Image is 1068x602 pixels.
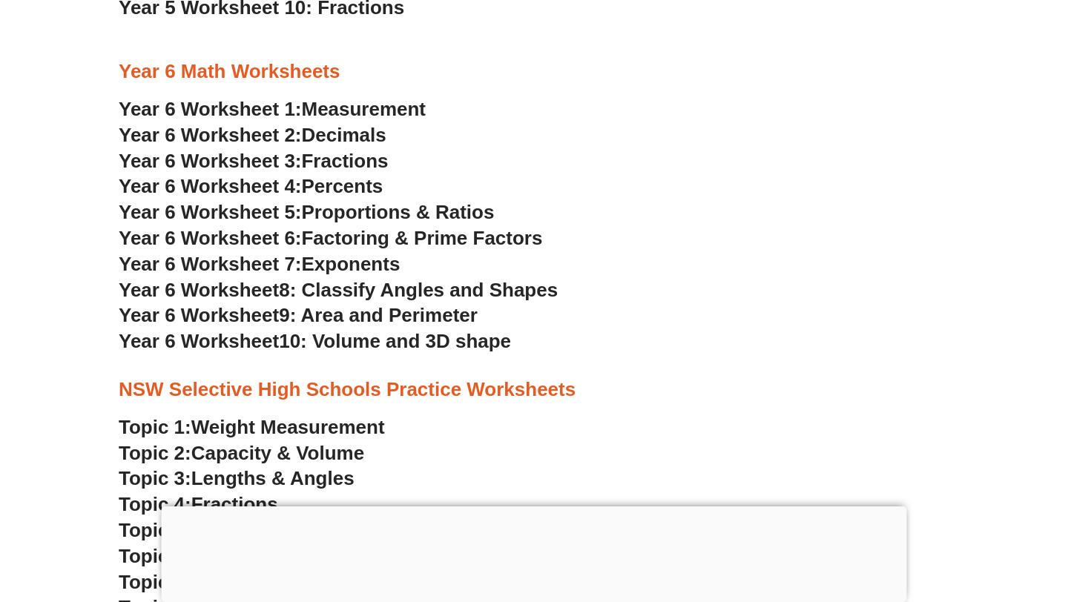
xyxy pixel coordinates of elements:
a: Topic 2:Capacity & Volume [119,442,364,464]
a: Year 6 Worksheet 2:Decimals [119,124,386,146]
span: 10: Volume and 3D shape [279,330,511,352]
span: Year 6 Worksheet [119,279,279,301]
a: Topic 7:Financial Math [119,571,325,593]
iframe: Chat Widget [814,434,1068,602]
a: Year 6 Worksheet 4:Percents [119,175,383,197]
span: Percents [302,175,383,197]
span: Lengths & Angles [191,467,355,489]
a: Year 6 Worksheet10: Volume and 3D shape [119,330,511,352]
a: Year 6 Worksheet 7:Exponents [119,253,400,275]
span: Topic 1: [119,416,191,438]
span: Fractions [191,493,278,515]
a: Topic 1:Weight Measurement [119,416,385,438]
span: Exponents [302,253,400,275]
a: Year 6 Worksheet 5:Proportions & Ratios [119,201,494,223]
span: Year 6 Worksheet 1: [119,98,302,120]
span: Topic 5: [119,519,191,541]
span: Topic 7: [119,571,191,593]
a: Year 6 Worksheet 1:Measurement [119,98,426,120]
a: Topic 5:Probability [119,519,291,541]
span: Topic 2: [119,442,191,464]
span: Year 6 Worksheet [119,330,279,352]
span: Topic 6: [119,545,191,567]
span: Year 6 Worksheet 6: [119,227,302,249]
a: Year 6 Worksheet9: Area and Perimeter [119,304,478,326]
h3: Year 6 Math Worksheets [119,59,949,85]
span: Year 6 Worksheet 4: [119,175,302,197]
h3: NSW Selective High Schools Practice Worksheets [119,377,949,403]
a: Year 6 Worksheet8: Classify Angles and Shapes [119,279,558,301]
a: Year 6 Worksheet 3:Fractions [119,150,388,172]
span: Weight Measurement [191,416,385,438]
span: Year 6 Worksheet 7: [119,253,302,275]
a: Topic 6:Reading Time [119,545,317,567]
span: 8: Classify Angles and Shapes [279,279,558,301]
a: Year 6 Worksheet 6:Factoring & Prime Factors [119,227,542,249]
span: 9: Area and Perimeter [279,304,478,326]
iframe: Advertisement [162,506,907,598]
a: Topic 3:Lengths & Angles [119,467,355,489]
span: Decimals [302,124,386,146]
span: Year 6 Worksheet [119,304,279,326]
span: Year 6 Worksheet 5: [119,201,302,223]
span: Factoring & Prime Factors [302,227,543,249]
span: Fractions [302,150,389,172]
span: Topic 3: [119,467,191,489]
span: Capacity & Volume [191,442,364,464]
span: Topic 4: [119,493,191,515]
span: Year 6 Worksheet 2: [119,124,302,146]
span: Year 6 Worksheet 3: [119,150,302,172]
span: Measurement [302,98,426,120]
a: Topic 4:Fractions [119,493,278,515]
span: Proportions & Ratios [302,201,495,223]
